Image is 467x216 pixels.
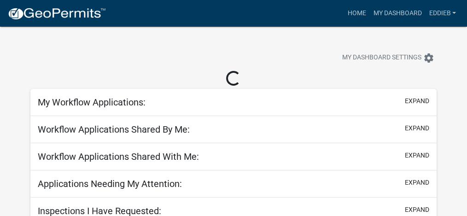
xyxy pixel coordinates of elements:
[405,178,429,187] button: expand
[405,96,429,106] button: expand
[38,97,146,108] h5: My Workflow Applications:
[405,151,429,160] button: expand
[425,5,460,22] a: eddieb
[38,151,199,162] h5: Workflow Applications Shared With Me:
[335,49,442,67] button: My Dashboard Settingssettings
[405,123,429,133] button: expand
[423,53,434,64] i: settings
[342,53,421,64] span: My Dashboard Settings
[369,5,425,22] a: My Dashboard
[38,124,190,135] h5: Workflow Applications Shared By Me:
[405,205,429,215] button: expand
[344,5,369,22] a: Home
[38,178,182,189] h5: Applications Needing My Attention:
